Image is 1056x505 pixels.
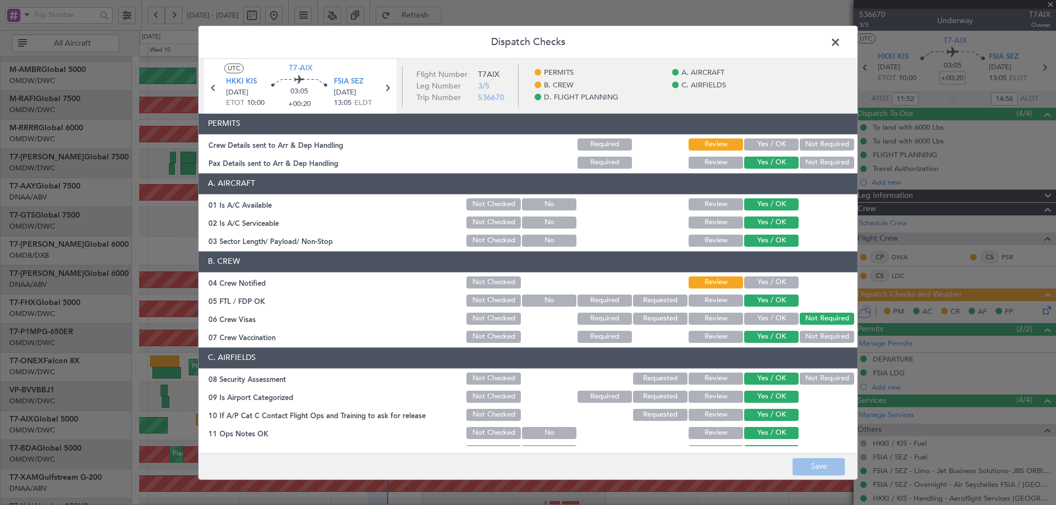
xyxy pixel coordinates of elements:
button: Not Required [800,313,854,325]
button: Not Required [800,138,854,151]
button: Not Required [800,373,854,385]
button: Not Required [800,157,854,169]
button: Not Required [800,331,854,343]
header: Dispatch Checks [199,26,857,59]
